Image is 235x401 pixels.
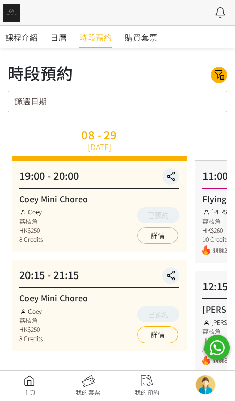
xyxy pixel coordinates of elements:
div: 08 - 29 [81,129,117,140]
div: Coey Mini Choreo [19,292,179,304]
div: [DATE] [87,141,111,153]
span: 日曆 [50,31,67,43]
button: 已預約 [137,207,179,223]
div: 荔枝角 [19,316,43,325]
a: 日曆 [50,26,67,48]
span: 課程介紹 [5,31,38,43]
div: HK$250 [19,325,43,334]
input: 篩選日期 [8,91,227,112]
a: 購買套票 [125,26,157,48]
span: 購買套票 [125,31,157,43]
div: 時段預約 [8,60,73,85]
img: fire.png [202,356,210,365]
a: 課程介紹 [5,26,38,48]
a: 時段預約 [79,26,112,48]
div: HK$250 [19,226,43,235]
div: Coey Mini Choreo [19,193,179,205]
a: 詳情 [137,326,178,343]
div: 19:00 - 20:00 [19,168,179,189]
span: 時段預約 [79,31,112,43]
div: 荔枝角 [19,217,43,226]
button: 已預約 [137,306,179,322]
div: Coey [19,306,43,316]
a: 詳情 [137,227,178,244]
div: 20:15 - 21:15 [19,267,179,288]
div: Coey [19,207,43,217]
div: 8 Credits [19,235,43,244]
div: 8 Credits [19,334,43,343]
img: fire.png [202,245,210,255]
